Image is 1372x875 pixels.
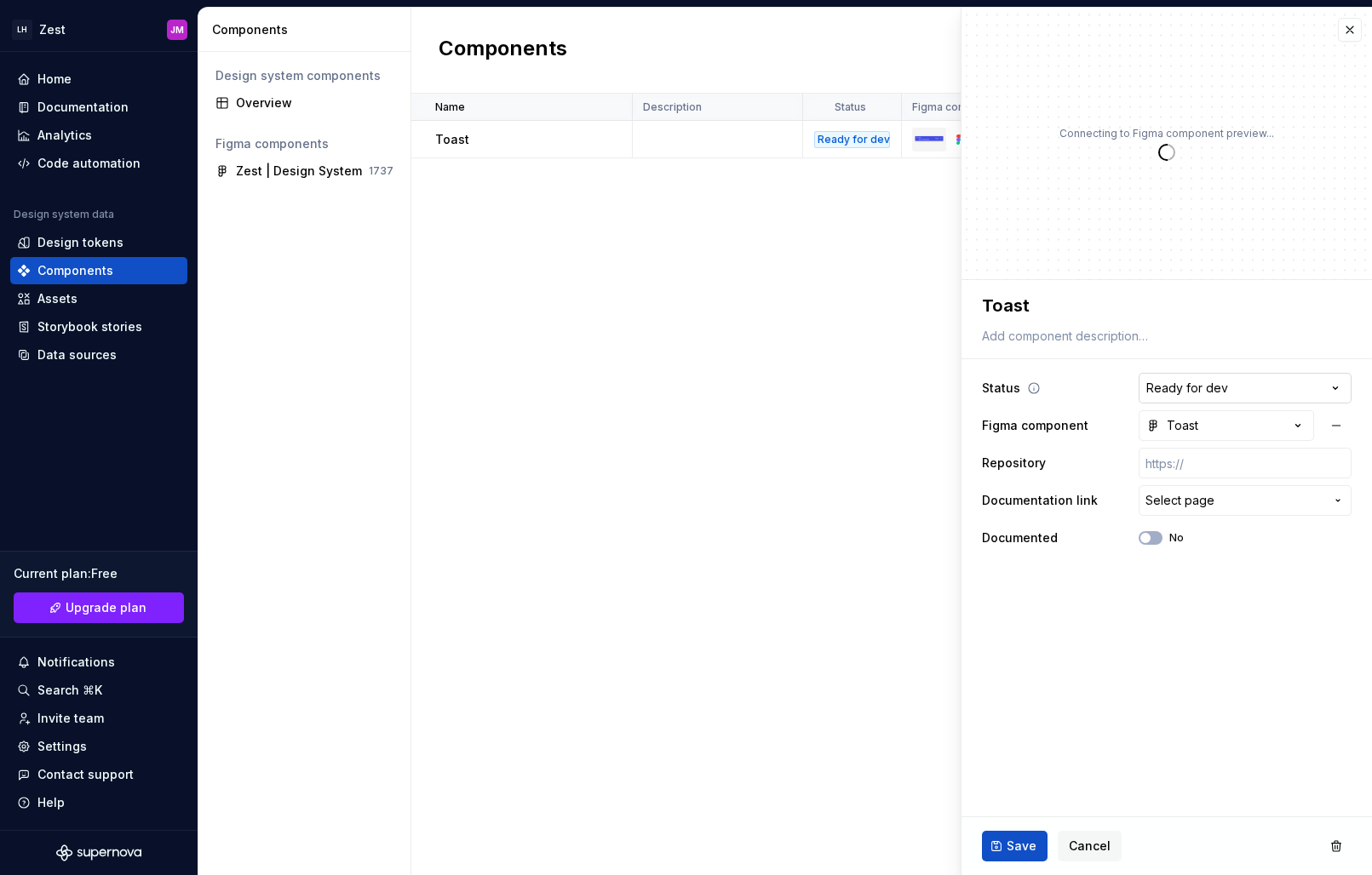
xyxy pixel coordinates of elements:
div: Storybook stories [37,318,142,335]
a: Documentation [10,94,187,121]
button: Help [10,789,187,816]
button: Cancel [1058,831,1122,861]
textarea: Toast [979,290,1348,321]
h2: Components [439,35,567,66]
a: Analytics [10,122,187,149]
a: Storybook stories [10,313,187,340]
button: Save [982,831,1048,861]
span: Save [1007,838,1036,855]
a: Code automation [10,150,187,177]
div: Search ⌘K [37,682,102,699]
div: Documentation [37,99,129,116]
div: Invite team [37,710,104,727]
a: Upgrade plan [14,592,184,623]
span: Upgrade plan [66,599,146,616]
p: Status [835,100,866,114]
div: Settings [37,738,87,755]
button: Search ⌘K [10,677,187,704]
div: LH [12,20,32,40]
button: Select page [1139,485,1352,516]
label: Documented [982,529,1058,546]
div: Current plan : Free [14,565,184,582]
p: Description [643,100,702,114]
a: Components [10,257,187,284]
label: Figma component [982,417,1088,434]
p: Figma component [912,100,1003,114]
img: Toast [914,135,944,142]
div: Help [37,794,65,811]
a: Zest | Design System1737 [209,157,400,185]
input: https:// [1139,448,1352,478]
div: Analytics [37,127,92,144]
a: Invite team [10,705,187,732]
div: Components [37,262,113,279]
label: Repository [982,455,1046,472]
label: No [1169,531,1184,545]
div: JM [170,23,184,37]
div: Components [212,21,404,38]
p: Connecting to Figma component preview... [1059,127,1274,140]
button: Toast [1139,410,1314,441]
span: Select page [1145,492,1214,509]
p: Name [435,100,465,114]
div: Notifications [37,654,115,671]
button: Contact support [10,761,187,788]
a: Settings [10,733,187,760]
div: Data sources [37,346,117,363]
div: Assets [37,290,77,307]
a: Overview [209,89,400,117]
div: Design system data [14,208,114,221]
a: Data sources [10,341,187,369]
div: Zest [39,21,66,38]
a: Home [10,66,187,93]
div: Code automation [37,155,141,172]
div: Zest | Design System [236,163,362,180]
div: Design tokens [37,234,123,251]
div: Figma components [215,135,393,152]
span: Cancel [1069,838,1111,855]
label: Status [982,380,1020,397]
a: Design tokens [10,229,187,256]
div: Ready for dev [814,131,890,148]
div: Overview [236,94,393,112]
button: Notifications [10,649,187,676]
a: Assets [10,285,187,312]
div: Home [37,71,72,88]
button: LHZestJM [3,11,194,48]
div: Toast [1146,417,1198,434]
svg: Supernova Logo [56,844,141,861]
div: 1737 [369,164,393,178]
label: Documentation link [982,492,1098,509]
div: Contact support [37,766,134,783]
p: Toast [435,131,469,148]
div: Design system components [215,67,393,84]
